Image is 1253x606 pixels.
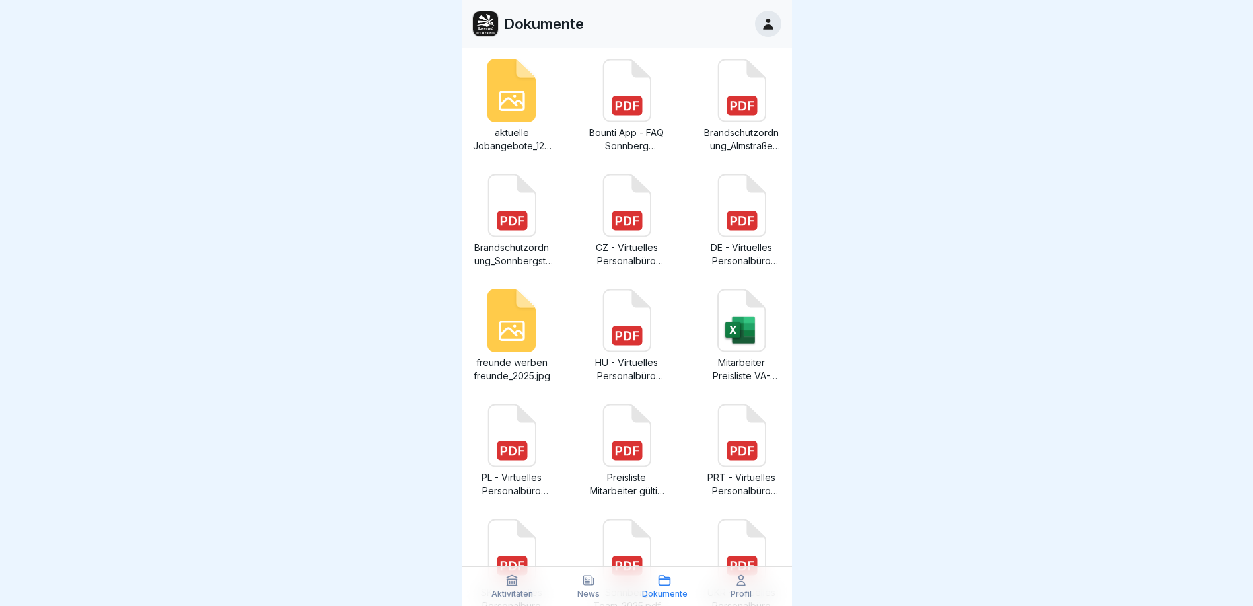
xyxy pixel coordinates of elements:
[472,404,552,498] a: PL - Virtuelles Personalbüro AIDA - 072025.pdf
[702,404,781,498] a: PRT - Virtuelles Personalbüro AIDA - 072025.pdf
[702,241,781,268] p: DE - Virtuelles Personalbüro AIDA - 072025.pdf
[504,15,584,32] p: Dokumente
[472,471,552,498] p: PL - Virtuelles Personalbüro AIDA - 072025.pdf
[587,404,666,498] a: Preisliste Mitarbeiter gültig ab [DATE].pdf
[587,59,666,153] a: Bounti App - FAQ Sonnberg Biofleisch.pdf
[587,289,666,383] a: HU - Virtuelles Personalbüro AIDA - 072025.pdf
[587,356,666,383] p: HU - Virtuelles Personalbüro AIDA - 072025.pdf
[587,126,666,153] p: Bounti App - FAQ Sonnberg Biofleisch.pdf
[577,589,600,599] p: News
[472,126,552,153] p: aktuelle Jobangebote_12062025.jpg
[702,126,781,153] p: Brandschutzordnung_Almstraße 15_20250508.pdf
[702,289,781,383] a: Mitarbeiter Preisliste VA- Ware gültig ab [DATE].xlsx
[587,241,666,268] p: CZ - Virtuelles Personalbüro AIDA - 072025.pdf
[587,174,666,268] a: CZ - Virtuelles Personalbüro AIDA - 072025.pdf
[702,174,781,268] a: DE - Virtuelles Personalbüro AIDA - 072025.pdf
[472,289,552,383] a: freunde werben freunde_2025.jpg
[472,59,552,153] a: aktuelle Jobangebote_12062025.jpg
[731,589,752,599] p: Profil
[472,174,552,268] a: Brandschutzordnung_Sonnbergstraße 1_20250508.pdf
[472,241,552,268] p: Brandschutzordnung_Sonnbergstraße 1_20250508.pdf
[702,471,781,498] p: PRT - Virtuelles Personalbüro AIDA - 072025.pdf
[491,589,533,599] p: Aktivitäten
[587,471,666,498] p: Preisliste Mitarbeiter gültig ab [DATE].pdf
[473,11,498,36] img: zazc8asra4ka39jdtci05bj8.png
[472,356,552,383] p: freunde werben freunde_2025.jpg
[702,59,781,153] a: Brandschutzordnung_Almstraße 15_20250508.pdf
[642,589,688,599] p: Dokumente
[702,356,781,383] p: Mitarbeiter Preisliste VA- Ware gültig ab [DATE].xlsx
